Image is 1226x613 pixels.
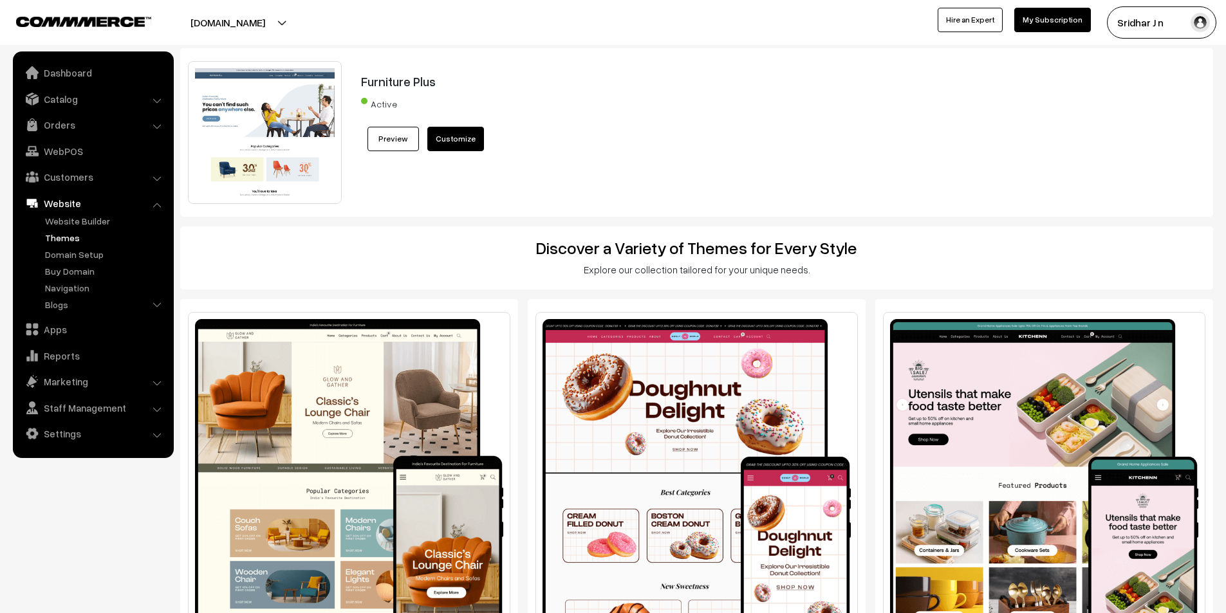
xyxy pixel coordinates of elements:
h3: Furniture Plus [361,74,1119,89]
a: Blogs [42,298,169,311]
a: Navigation [42,281,169,295]
a: Customers [16,165,169,188]
a: Dashboard [16,61,169,84]
a: Orders [16,113,169,136]
a: Marketing [16,370,169,393]
button: Sridhar J n [1107,6,1216,39]
span: Active [361,94,425,111]
a: WebPOS [16,140,169,163]
img: COMMMERCE [16,17,151,26]
a: Buy Domain [42,264,169,278]
a: Staff Management [16,396,169,419]
h2: Discover a Variety of Themes for Every Style [189,238,1204,258]
img: Furniture Plus [188,61,342,204]
a: Catalog [16,87,169,111]
a: Reports [16,344,169,367]
a: My Subscription [1014,8,1091,32]
a: Preview [367,127,419,151]
a: Domain Setup [42,248,169,261]
a: Customize [427,127,484,151]
a: Website Builder [42,214,169,228]
a: Settings [16,422,169,445]
img: user [1191,13,1210,32]
button: [DOMAIN_NAME] [145,6,310,39]
a: Apps [16,318,169,341]
h3: Explore our collection tailored for your unique needs. [189,264,1204,275]
a: Website [16,192,169,215]
a: Themes [42,231,169,244]
a: Hire an Expert [938,8,1003,32]
a: COMMMERCE [16,13,129,28]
